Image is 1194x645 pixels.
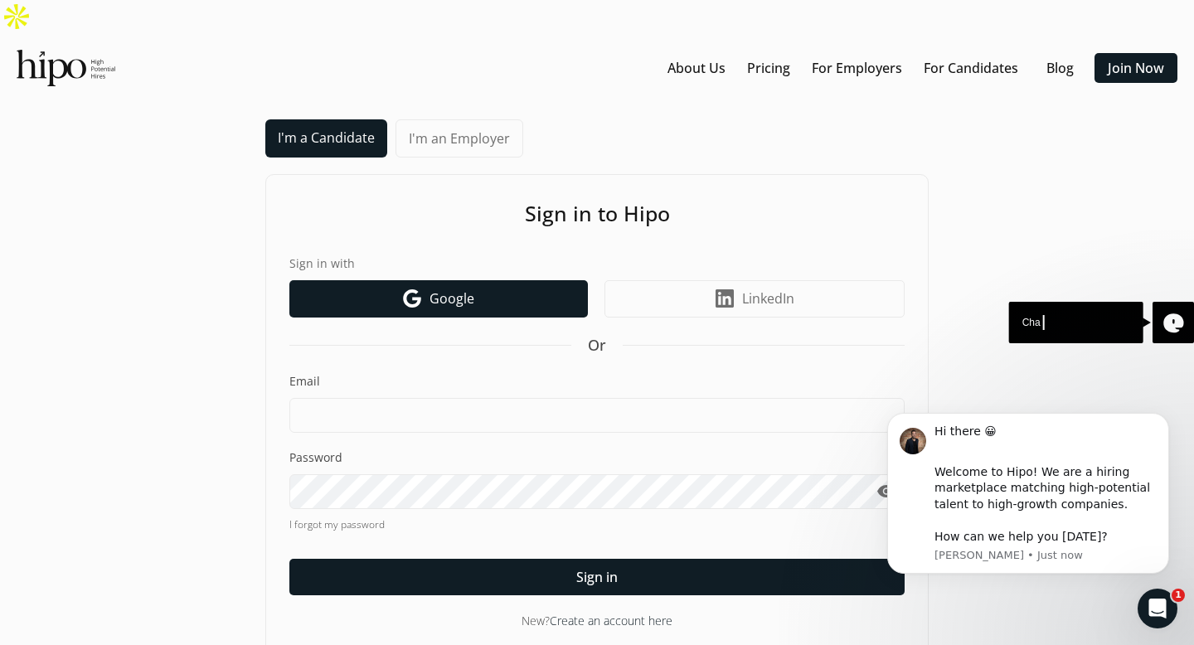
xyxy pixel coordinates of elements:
[265,119,387,158] a: I'm a Candidate
[917,53,1025,83] button: For Candidates
[396,119,523,158] a: I'm an Employer
[289,517,905,532] a: I forgot my password
[742,289,794,308] span: LinkedIn
[289,373,905,390] label: Email
[740,53,797,83] button: Pricing
[805,53,909,83] button: For Employers
[747,58,790,78] a: Pricing
[604,280,905,318] a: LinkedIn
[862,392,1194,637] iframe: Intercom notifications message
[1094,53,1177,83] button: Join Now
[17,50,115,86] img: official-logo
[588,334,606,356] span: Or
[289,612,905,629] div: New?
[1046,58,1074,78] a: Blog
[289,559,905,595] button: Sign in
[430,289,474,308] span: Google
[1172,589,1185,602] span: 1
[1108,58,1164,78] a: Join Now
[576,567,618,587] span: Sign in
[289,255,905,272] label: Sign in with
[289,198,905,230] h1: Sign in to Hipo
[924,58,1018,78] a: For Candidates
[812,58,902,78] a: For Employers
[289,280,588,318] a: Google
[1033,53,1086,83] button: Blog
[550,613,672,628] a: Create an account here
[661,53,732,83] button: About Us
[289,449,905,466] label: Password
[1138,589,1177,628] iframe: Intercom live chat
[667,58,726,78] a: About Us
